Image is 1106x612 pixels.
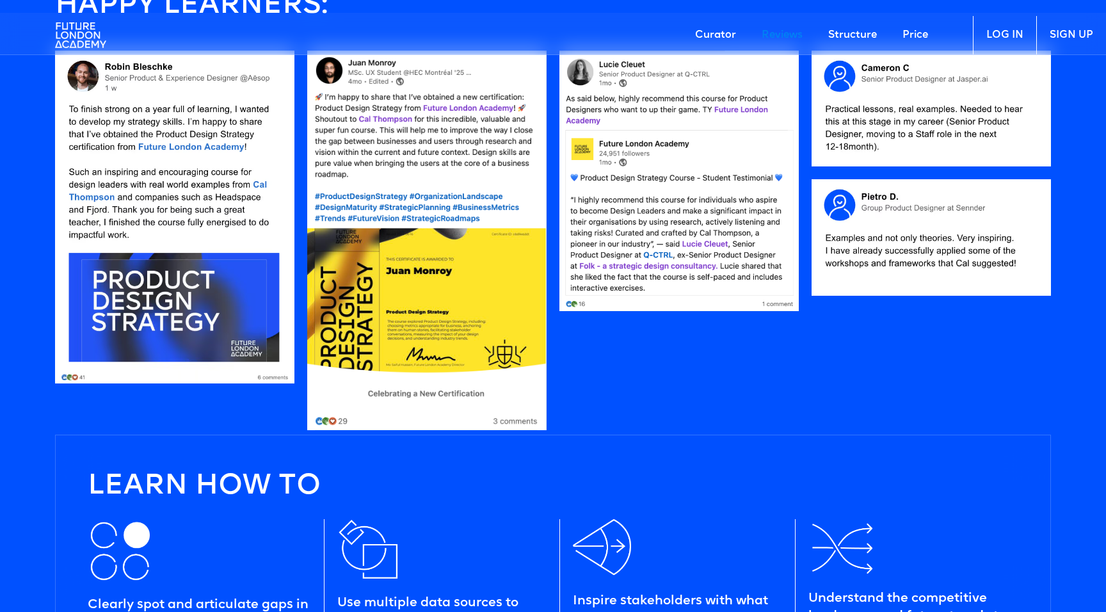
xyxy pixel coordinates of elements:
a: Reviews [749,16,815,54]
a: Curator [682,16,749,54]
a: Price [890,16,941,54]
h4: Learn how to [88,474,1018,500]
a: Structure [815,16,890,54]
a: LOG IN [973,16,1036,54]
a: SIGN UP [1036,16,1106,54]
